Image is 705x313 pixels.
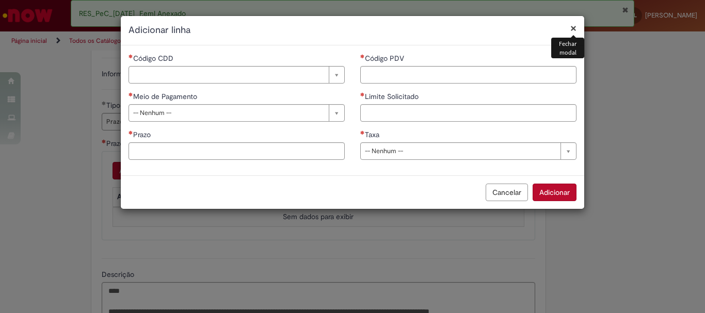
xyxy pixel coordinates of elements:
[360,104,576,122] input: Limite Solicitado
[486,184,528,201] button: Cancelar
[365,143,555,159] span: -- Nenhum --
[129,142,345,160] input: Prazo
[129,92,133,96] span: Necessários
[360,66,576,84] input: Código PDV
[129,24,576,37] h2: Adicionar linha
[133,105,324,121] span: -- Nenhum --
[533,184,576,201] button: Adicionar
[360,54,365,58] span: Necessários
[551,38,584,58] div: Fechar modal
[360,130,365,135] span: Necessários
[133,130,153,139] span: Prazo
[365,130,381,139] span: Taxa
[129,66,345,84] a: Limpar campo Código CDD
[129,130,133,135] span: Necessários
[129,54,133,58] span: Necessários
[365,54,406,63] span: Código PDV
[570,23,576,34] button: Fechar modal
[365,92,421,101] span: Limite Solicitado
[360,92,365,96] span: Necessários
[133,54,175,63] span: Necessários - Código CDD
[133,92,199,101] span: Meio de Pagamento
